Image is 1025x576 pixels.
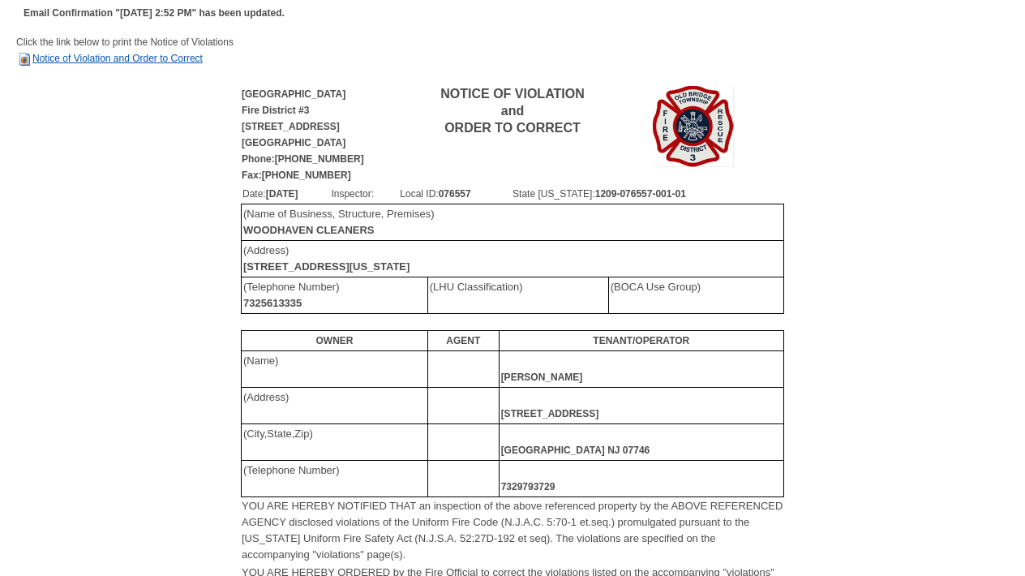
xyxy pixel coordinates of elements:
[243,208,435,236] font: (Name of Business, Structure, Premises)
[316,335,354,346] b: OWNER
[501,408,599,419] b: [STREET_ADDRESS]
[242,88,364,181] b: [GEOGRAPHIC_DATA] Fire District #3 [STREET_ADDRESS] [GEOGRAPHIC_DATA] Phone:[PHONE_NUMBER] Fax:[P...
[512,185,783,203] td: State [US_STATE]:
[243,244,410,273] font: (Address)
[446,335,480,346] b: AGENT
[440,87,584,135] b: NOTICE OF VIOLATION and ORDER TO CORRECT
[16,37,234,64] span: Click the link below to print the Notice of Violations
[242,185,330,203] td: Date:
[501,481,555,492] b: 7329793729
[16,53,203,64] a: Notice of Violation and Order to Correct
[21,2,287,24] td: Email Confirmation "[DATE] 2:52 PM" has been updated.
[243,260,410,273] b: [STREET_ADDRESS][US_STATE]
[243,391,289,403] font: (Address)
[242,500,783,561] font: YOU ARE HEREBY NOTIFIED THAT an inspection of the above referenced property by the ABOVE REFERENC...
[595,188,686,200] b: 1209-076557-001-01
[266,188,298,200] b: [DATE]
[611,281,701,293] font: (BOCA Use Group)
[399,185,512,203] td: Local ID:
[501,372,583,383] b: [PERSON_NAME]
[330,185,399,203] td: Inspector:
[430,281,523,293] font: (LHU Classification)
[243,224,375,236] b: WOODHAVEN CLEANERS
[243,428,313,440] font: (City,State,Zip)
[439,188,471,200] b: 076557
[243,297,302,309] b: 7325613335
[653,86,734,167] img: Image
[593,335,689,346] b: TENANT/OPERATOR
[16,51,32,67] img: HTML Document
[243,355,278,367] font: (Name)
[243,281,340,309] font: (Telephone Number)
[501,445,650,456] b: [GEOGRAPHIC_DATA] NJ 07746
[243,464,340,476] font: (Telephone Number)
